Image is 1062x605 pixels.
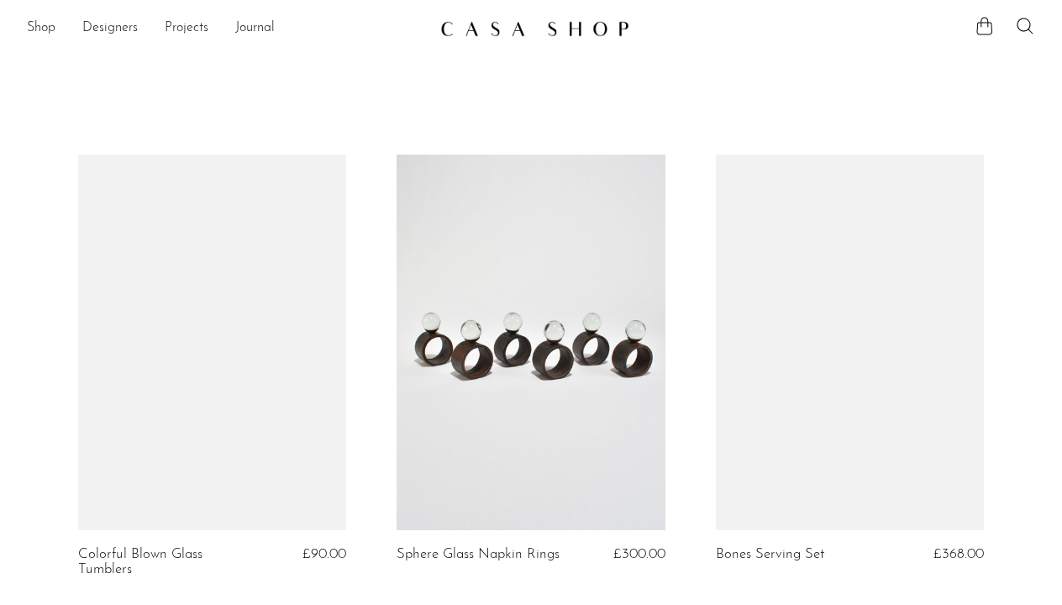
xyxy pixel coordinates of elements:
[716,547,824,562] a: Bones Serving Set
[78,547,255,578] a: Colorful Blown Glass Tumblers
[27,14,427,43] ul: NEW HEADER MENU
[82,18,138,39] a: Designers
[302,547,346,561] span: £90.00
[613,547,665,561] span: £300.00
[397,547,560,562] a: Sphere Glass Napkin Rings
[165,18,208,39] a: Projects
[933,547,984,561] span: £368.00
[27,18,55,39] a: Shop
[27,14,427,43] nav: Desktop navigation
[235,18,275,39] a: Journal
